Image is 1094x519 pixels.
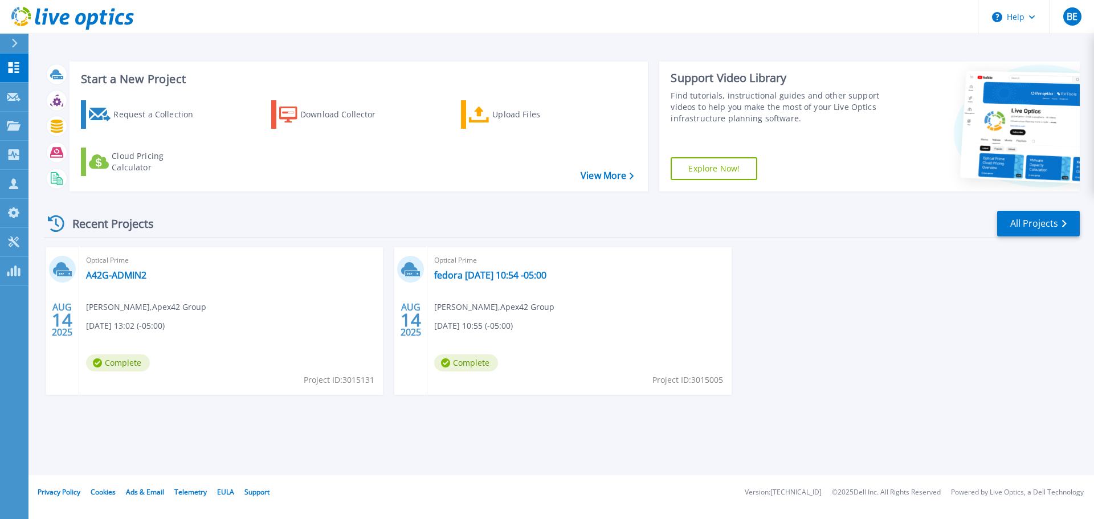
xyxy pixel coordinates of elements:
[113,103,205,126] div: Request a Collection
[112,150,203,173] div: Cloud Pricing Calculator
[581,170,634,181] a: View More
[51,299,73,341] div: AUG 2025
[86,320,165,332] span: [DATE] 13:02 (-05:00)
[271,100,398,129] a: Download Collector
[52,315,72,325] span: 14
[652,374,723,386] span: Project ID: 3015005
[300,103,391,126] div: Download Collector
[832,489,941,496] li: © 2025 Dell Inc. All Rights Reserved
[434,354,498,371] span: Complete
[400,299,422,341] div: AUG 2025
[671,90,885,124] div: Find tutorials, instructional guides and other support videos to help you make the most of your L...
[997,211,1080,236] a: All Projects
[86,354,150,371] span: Complete
[91,487,116,497] a: Cookies
[86,254,376,267] span: Optical Prime
[434,269,546,281] a: fedora [DATE] 10:54 -05:00
[304,374,374,386] span: Project ID: 3015131
[81,100,208,129] a: Request a Collection
[745,489,822,496] li: Version: [TECHNICAL_ID]
[671,157,757,180] a: Explore Now!
[44,210,169,238] div: Recent Projects
[86,269,146,281] a: A42G-ADMIN2
[492,103,583,126] div: Upload Files
[174,487,207,497] a: Telemetry
[81,73,634,85] h3: Start a New Project
[951,489,1084,496] li: Powered by Live Optics, a Dell Technology
[461,100,588,129] a: Upload Files
[434,254,724,267] span: Optical Prime
[401,315,421,325] span: 14
[434,301,554,313] span: [PERSON_NAME] , Apex42 Group
[434,320,513,332] span: [DATE] 10:55 (-05:00)
[1067,12,1077,21] span: BE
[217,487,234,497] a: EULA
[86,301,206,313] span: [PERSON_NAME] , Apex42 Group
[81,148,208,176] a: Cloud Pricing Calculator
[126,487,164,497] a: Ads & Email
[671,71,885,85] div: Support Video Library
[244,487,270,497] a: Support
[38,487,80,497] a: Privacy Policy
